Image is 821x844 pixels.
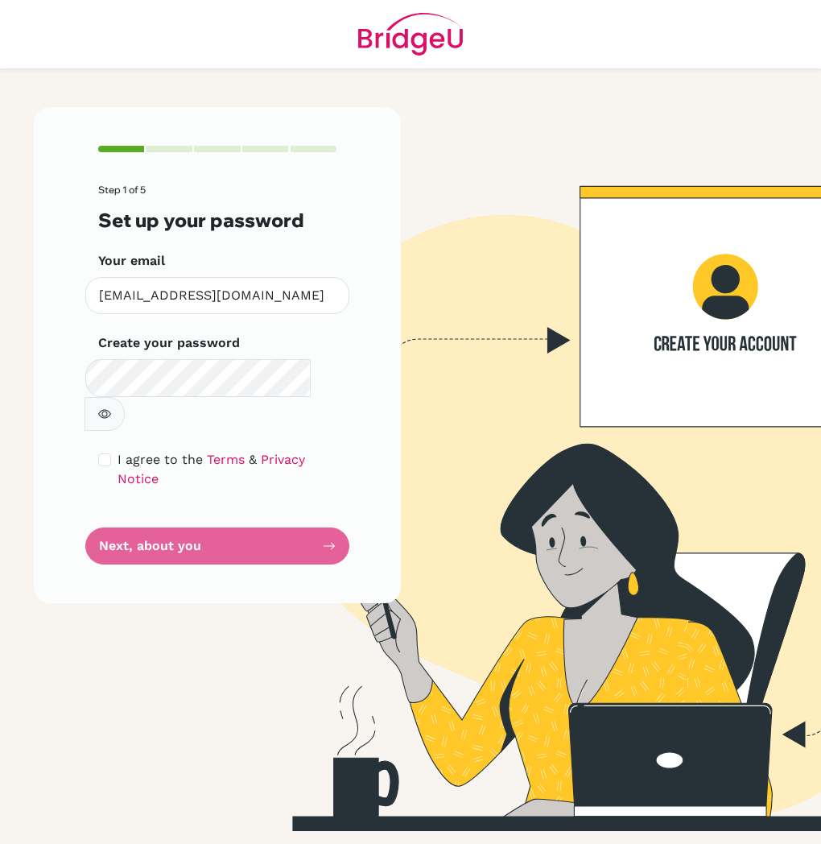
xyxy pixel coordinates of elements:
[98,333,240,353] label: Create your password
[249,452,257,467] span: &
[98,184,146,196] span: Step 1 of 5
[85,277,349,315] input: Insert your email*
[207,452,245,467] a: Terms
[118,452,203,467] span: I agree to the
[118,452,305,486] a: Privacy Notice
[98,209,336,231] h3: Set up your password
[98,251,165,271] label: Your email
